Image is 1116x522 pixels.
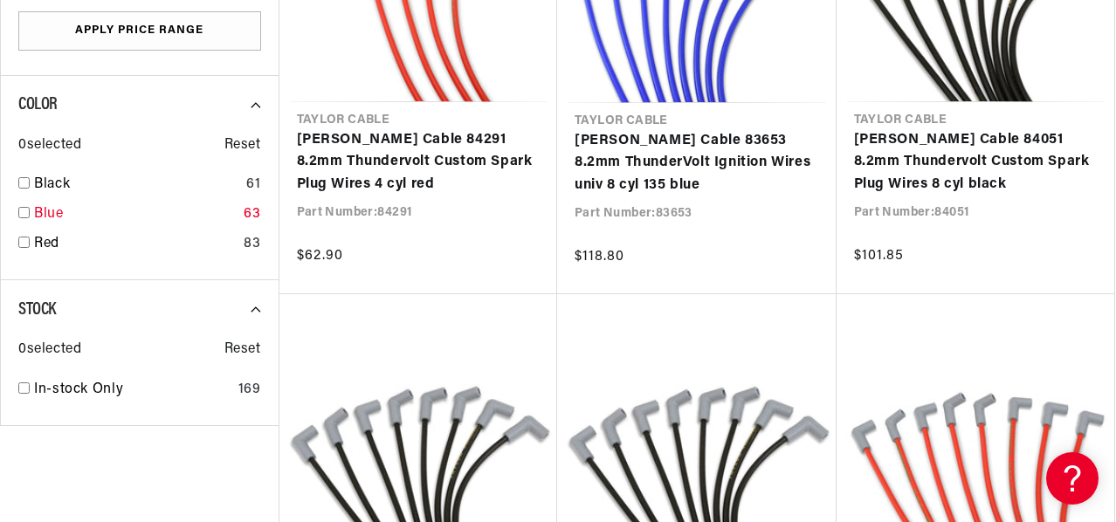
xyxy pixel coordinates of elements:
span: 0 selected [18,339,81,361]
span: Reset [224,134,261,157]
div: 83 [244,233,260,256]
span: 0 selected [18,134,81,157]
a: [PERSON_NAME] Cable 84291 8.2mm Thundervolt Custom Spark Plug Wires 4 cyl red [297,129,541,196]
span: Color [18,96,58,113]
button: Apply Price Range [18,11,261,51]
div: 169 [238,379,261,402]
a: In-stock Only [34,379,231,402]
a: Black [34,174,239,196]
a: Red [34,233,237,256]
span: Stock [18,301,56,319]
span: Reset [224,339,261,361]
div: 63 [244,203,260,226]
a: [PERSON_NAME] Cable 83653 8.2mm ThunderVolt Ignition Wires univ 8 cyl 135 blue [575,130,819,197]
a: [PERSON_NAME] Cable 84051 8.2mm Thundervolt Custom Spark Plug Wires 8 cyl black [854,129,1098,196]
a: Blue [34,203,237,226]
div: 61 [246,174,260,196]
